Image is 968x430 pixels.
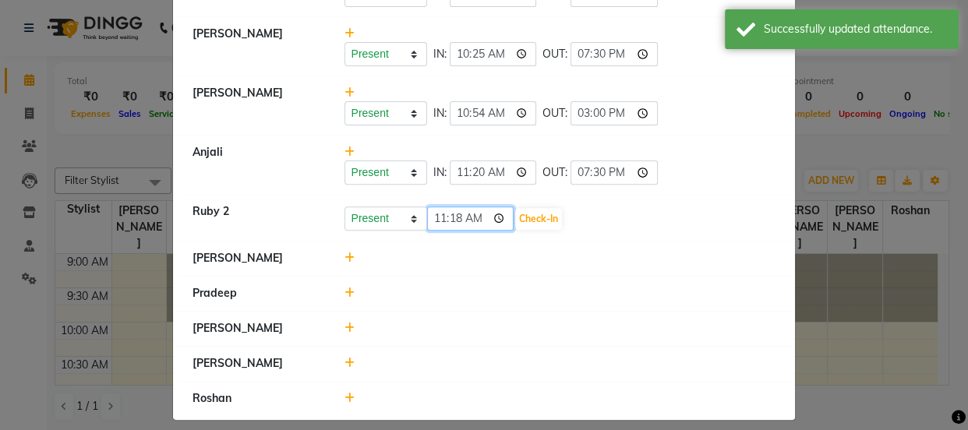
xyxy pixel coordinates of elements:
[181,26,333,66] div: [PERSON_NAME]
[433,46,447,62] span: IN:
[181,250,333,266] div: [PERSON_NAME]
[764,21,947,37] div: Successfully updated attendance.
[433,164,447,181] span: IN:
[433,105,447,122] span: IN:
[181,320,333,337] div: [PERSON_NAME]
[515,208,562,230] button: Check-In
[181,85,333,125] div: [PERSON_NAME]
[181,144,333,185] div: Anjali
[542,105,567,122] span: OUT:
[181,355,333,372] div: [PERSON_NAME]
[542,46,567,62] span: OUT:
[181,203,333,231] div: Ruby 2
[181,390,333,407] div: Roshan
[181,285,333,301] div: Pradeep
[542,164,567,181] span: OUT:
